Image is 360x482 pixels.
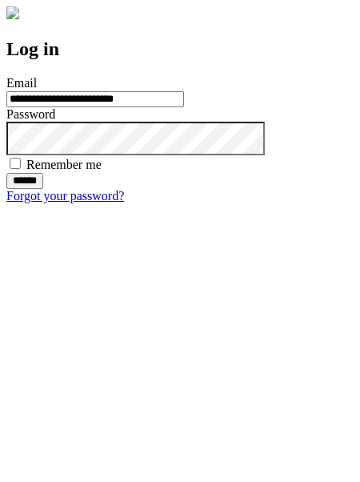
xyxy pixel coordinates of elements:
[6,6,19,19] img: logo-4e3dc11c47720685a147b03b5a06dd966a58ff35d612b21f08c02c0306f2b779.png
[6,107,55,121] label: Password
[26,158,102,171] label: Remember me
[6,76,37,90] label: Email
[6,189,124,203] a: Forgot your password?
[6,38,354,60] h2: Log in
